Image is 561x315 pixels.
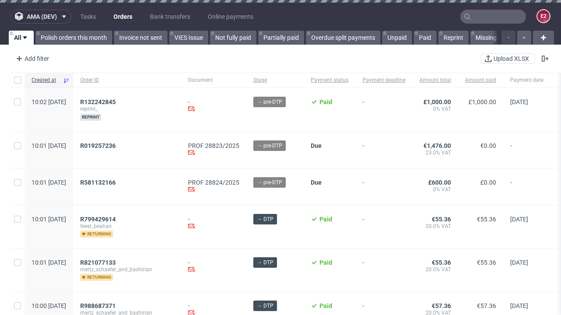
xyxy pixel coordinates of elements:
[27,14,57,20] span: ama (dev)
[311,142,322,149] span: Due
[419,149,451,156] span: 23.0% VAT
[257,215,273,223] span: → DTP
[320,98,332,105] span: Paid
[32,98,66,105] span: 10:02 [DATE]
[432,302,451,309] span: €57.36
[257,259,273,266] span: → DTP
[510,179,543,194] span: -
[32,77,59,84] span: Created at
[80,216,117,223] a: R799429614
[311,179,322,186] span: Due
[510,142,543,157] span: -
[320,259,332,266] span: Paid
[80,223,174,230] span: feest_beahan
[465,77,496,84] span: Amount paid
[510,259,528,266] span: [DATE]
[188,77,239,84] span: Document
[80,179,117,186] a: R581132166
[480,142,496,149] span: €0.00
[253,77,297,84] span: Stage
[80,142,116,149] span: R019257236
[169,31,208,45] a: VIES Issue
[32,302,66,309] span: 10:00 [DATE]
[419,105,451,112] span: 0% VAT
[11,10,71,24] button: ama (dev)
[80,142,117,149] a: R019257236
[419,223,451,230] span: 20.0% VAT
[480,179,496,186] span: £0.00
[9,31,34,45] a: All
[470,31,522,45] a: Missing invoice
[419,186,451,193] span: 0% VAT
[80,216,116,223] span: R799429614
[210,31,256,45] a: Not fully paid
[80,259,116,266] span: R821077133
[477,302,496,309] span: €57.36
[32,259,66,266] span: 10:01 [DATE]
[75,10,101,24] a: Tasks
[258,31,304,45] a: Partially paid
[80,274,113,281] span: returning
[469,98,496,105] span: £1,000.00
[432,259,451,266] span: €55.36
[188,142,239,149] a: PROF 28823/2025
[80,266,174,273] span: mertz_schaefer_and_bashirian
[36,31,112,45] a: Polish orders this month
[32,142,66,149] span: 10:01 [DATE]
[80,77,174,84] span: Order ID
[423,142,451,149] span: €1,476.00
[382,31,412,45] a: Unpaid
[188,98,239,114] div: -
[80,105,174,112] span: reprint_
[311,77,348,84] span: Payment status
[80,259,117,266] a: R821077133
[419,266,451,273] span: 20.0% VAT
[510,77,543,84] span: Payment date
[510,302,528,309] span: [DATE]
[257,178,282,186] span: → pre-DTP
[80,179,116,186] span: R581132166
[414,31,437,45] a: Paid
[188,259,239,274] div: -
[108,10,138,24] a: Orders
[12,52,51,66] div: Add filter
[362,179,405,194] span: -
[80,114,101,121] span: reprint
[362,216,405,238] span: -
[510,216,528,223] span: [DATE]
[419,77,451,84] span: Amount total
[423,98,451,105] span: £1,000.00
[492,56,531,62] span: Upload XLSX
[362,259,405,281] span: -
[80,98,117,105] a: R132242845
[257,142,282,150] span: → pre-DTP
[32,216,66,223] span: 10:01 [DATE]
[257,302,273,310] span: → DTP
[80,231,113,238] span: returning
[188,216,239,231] div: -
[80,302,116,309] span: R988687371
[510,98,528,105] span: [DATE]
[80,302,117,309] a: R988687371
[438,31,469,45] a: Reprint
[320,302,332,309] span: Paid
[432,216,451,223] span: €55.36
[362,142,405,157] span: -
[428,179,451,186] span: £600.00
[188,179,239,186] a: PROF 28824/2025
[537,10,550,22] figcaption: e2
[481,53,535,64] button: Upload XLSX
[145,10,195,24] a: Bank transfers
[32,179,66,186] span: 10:01 [DATE]
[477,259,496,266] span: €55.36
[320,216,332,223] span: Paid
[362,77,405,84] span: Payment deadline
[306,31,380,45] a: Overdue split payments
[257,98,282,106] span: → pre-DTP
[114,31,167,45] a: Invoice not sent
[362,98,405,121] span: -
[80,98,116,105] span: R132242845
[202,10,259,24] a: Online payments
[477,216,496,223] span: €55.36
